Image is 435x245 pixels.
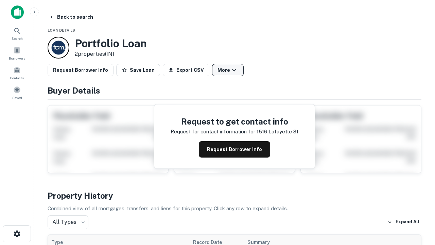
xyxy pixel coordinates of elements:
a: Search [2,24,32,43]
button: Save Loan [116,64,160,76]
iframe: Chat Widget [401,169,435,201]
p: Request for contact information for [171,128,255,136]
a: Contacts [2,64,32,82]
a: Saved [2,83,32,102]
p: 1516 lafayette st [257,128,298,136]
span: Contacts [10,75,24,81]
h3: Portfolio Loan [75,37,147,50]
a: Borrowers [2,44,32,62]
p: Combined view of all mortgages, transfers, and liens for this property. Click any row to expand d... [48,205,421,213]
button: Request Borrower Info [48,64,114,76]
div: All Types [48,215,88,229]
p: 2 properties (IN) [75,50,147,58]
h4: Request to get contact info [171,115,298,128]
button: Back to search [46,11,96,23]
h4: Buyer Details [48,84,421,97]
span: Search [12,36,23,41]
h4: Property History [48,190,421,202]
button: Request Borrower Info [199,141,270,158]
span: Loan Details [48,28,75,32]
button: Expand All [386,217,421,227]
button: More [212,64,244,76]
img: capitalize-icon.png [11,5,24,19]
span: Saved [12,95,22,100]
span: Borrowers [9,55,25,61]
button: Export CSV [163,64,209,76]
